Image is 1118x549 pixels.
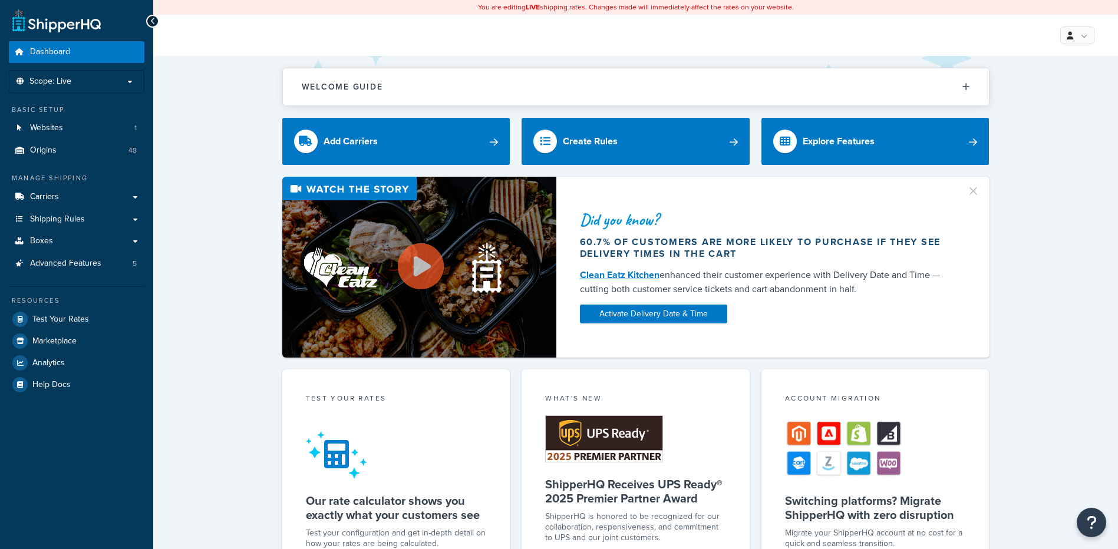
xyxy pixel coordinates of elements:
[580,236,952,260] div: 60.7% of customers are more likely to purchase if they see delivery times in the cart
[128,145,137,156] span: 48
[302,82,383,91] h2: Welcome Guide
[785,393,966,406] div: Account Migration
[9,374,144,395] a: Help Docs
[9,230,144,252] a: Boxes
[9,173,144,183] div: Manage Shipping
[9,140,144,161] li: Origins
[30,214,85,224] span: Shipping Rules
[785,494,966,522] h5: Switching platforms? Migrate ShipperHQ with zero disruption
[30,123,63,133] span: Websites
[545,477,726,505] h5: ShipperHQ Receives UPS Ready® 2025 Premier Partner Award
[134,123,137,133] span: 1
[30,259,101,269] span: Advanced Features
[32,380,71,390] span: Help Docs
[522,118,750,165] a: Create Rules
[9,253,144,274] li: Advanced Features
[545,511,726,543] p: ShipperHQ is honored to be recognized for our collaboration, responsiveness, and commitment to UP...
[324,133,378,150] div: Add Carriers
[580,211,952,228] div: Did you know?
[9,105,144,115] div: Basic Setup
[32,358,65,368] span: Analytics
[545,393,726,406] div: What's New
[785,528,966,549] div: Migrate your ShipperHQ account at no cost for a quick and seamless transition.
[563,133,618,150] div: Create Rules
[9,330,144,352] a: Marketplace
[9,209,144,230] a: Shipping Rules
[9,186,144,208] a: Carriers
[133,259,137,269] span: 5
[30,236,53,246] span: Boxes
[9,140,144,161] a: Origins48
[761,118,990,165] a: Explore Features
[580,268,659,282] a: Clean Eatz Kitchen
[30,192,59,202] span: Carriers
[580,305,727,323] a: Activate Delivery Date & Time
[282,118,510,165] a: Add Carriers
[526,2,540,12] b: LIVE
[283,68,989,105] button: Welcome Guide
[30,145,57,156] span: Origins
[9,117,144,139] a: Websites1
[306,528,487,549] div: Test your configuration and get in-depth detail on how your rates are being calculated.
[32,315,89,325] span: Test Your Rates
[9,117,144,139] li: Websites
[282,177,556,358] img: Video thumbnail
[9,309,144,330] a: Test Your Rates
[9,352,144,373] a: Analytics
[9,253,144,274] a: Advanced Features5
[580,268,952,296] div: enhanced their customer experience with Delivery Date and Time — cutting both customer service ti...
[1077,508,1106,537] button: Open Resource Center
[9,41,144,63] a: Dashboard
[306,494,487,522] h5: Our rate calculator shows you exactly what your customers see
[30,47,70,57] span: Dashboard
[29,77,71,87] span: Scope: Live
[803,133,875,150] div: Explore Features
[32,336,77,346] span: Marketplace
[306,393,487,406] div: Test your rates
[9,296,144,306] div: Resources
